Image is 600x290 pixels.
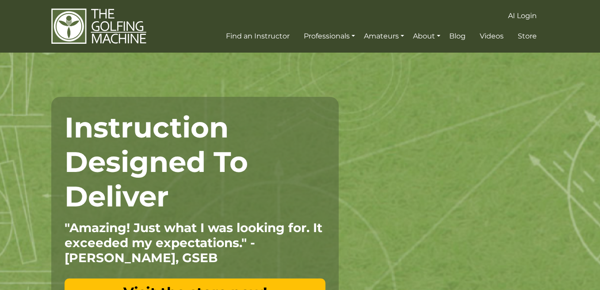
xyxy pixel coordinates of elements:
span: Store [518,32,537,40]
p: "Amazing! Just what I was looking for. It exceeded my expectations." - [PERSON_NAME], GSEB [65,220,325,265]
span: Videos [480,32,504,40]
img: The Golfing Machine [51,8,146,45]
a: Store [516,28,539,44]
span: Blog [449,32,466,40]
span: AI Login [508,11,537,20]
a: Blog [447,28,468,44]
a: Amateurs [362,28,406,44]
a: Find an Instructor [224,28,292,44]
a: AI Login [506,8,539,24]
a: About [411,28,443,44]
a: Professionals [302,28,357,44]
h1: Instruction Designed To Deliver [65,110,325,214]
span: Find an Instructor [226,32,290,40]
a: Videos [478,28,506,44]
